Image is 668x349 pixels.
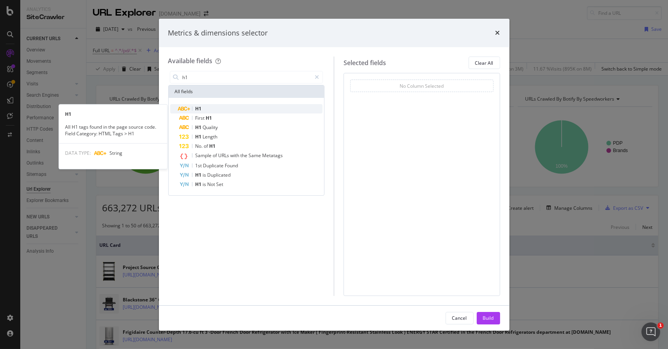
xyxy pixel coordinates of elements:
[59,124,167,137] div: All H1 tags found in the page source code. Field Category: HTML Tags > H1
[159,19,509,331] div: modal
[225,162,238,169] span: Found
[196,162,203,169] span: 1st
[210,143,216,149] span: H1
[263,152,283,159] span: Metatags
[59,111,167,117] div: H1
[196,181,203,188] span: H1
[196,105,202,112] span: H1
[168,57,213,65] div: Available fields
[196,115,206,121] span: First
[446,312,474,324] button: Cancel
[208,172,231,178] span: Duplicated
[203,162,225,169] span: Duplicate
[213,152,219,159] span: of
[196,124,203,131] span: H1
[217,181,224,188] span: Set
[196,152,213,159] span: Sample
[642,322,660,341] iframe: Intercom live chat
[475,60,494,66] div: Clear All
[208,181,217,188] span: Not
[452,315,467,321] div: Cancel
[196,172,203,178] span: H1
[196,143,204,149] span: No.
[469,57,500,69] button: Clear All
[203,181,208,188] span: is
[344,58,386,67] div: Selected fields
[203,172,208,178] span: is
[241,152,249,159] span: the
[400,83,444,89] div: No Column Selected
[169,85,324,98] div: All fields
[219,152,231,159] span: URLs
[182,71,312,83] input: Search by field name
[231,152,241,159] span: with
[168,28,268,38] div: Metrics & dimensions selector
[203,133,218,140] span: Length
[477,312,500,324] button: Build
[206,115,212,121] span: H1
[495,28,500,38] div: times
[196,133,203,140] span: H1
[657,322,664,329] span: 1
[483,315,494,321] div: Build
[203,124,218,131] span: Quality
[204,143,210,149] span: of
[249,152,263,159] span: Same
